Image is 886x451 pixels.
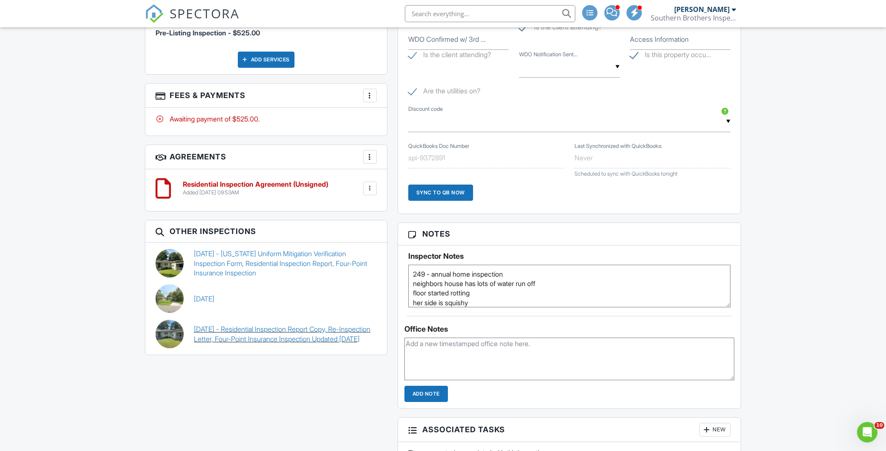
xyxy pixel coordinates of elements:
h6: Residential Inspection Agreement (Unsigned) [183,181,328,188]
label: Access Information [630,35,689,44]
span: Pre-Listing Inspection - $525.00 [156,29,260,37]
span: Scheduled to sync with QuickBooks tonight [574,171,678,177]
div: New [699,423,730,437]
h5: Inspector Notes [408,252,731,260]
input: Access Information [630,29,730,50]
iframe: Intercom live chat [857,422,877,442]
label: Is the client attending? [408,51,491,61]
label: Is the client attending? [519,23,602,34]
span: 10 [874,422,884,429]
h3: Fees & Payments [145,84,387,108]
a: [DATE] - [US_STATE] Uniform Mitigation Verification Inspection Form, Residential Inspection Repor... [194,249,377,278]
div: Added [DATE] 09:53AM [183,189,328,196]
a: [DATE] - Residential Inspection Report Copy, Re-Inspection Letter, Four-Point Insurance Inspectio... [194,324,377,344]
span: SPECTORA [170,4,240,22]
input: WDO Confirmed w/ 3rd Party [408,29,509,50]
div: Sync to QB Now [408,185,473,201]
label: Discount code [408,105,443,113]
label: Is this property occupied? [630,51,711,61]
h3: Agreements [145,145,387,169]
img: The Best Home Inspection Software - Spectora [145,4,164,23]
div: Southern Brothers Inspections [651,14,736,22]
label: Last Synchronized with QuickBooks: [574,142,662,150]
label: WDO Confirmed w/ 3rd Party [408,35,486,44]
textarea: 249 - annual home inspection neighbors house has lots of water run off floor started rotting her ... [408,265,731,307]
a: [DATE] [194,294,214,304]
div: Add Services [238,52,294,68]
input: Search everything... [405,5,575,22]
label: QuickBooks Doc Number [408,142,469,150]
label: WDO Notification Sent to 3rd Party [519,51,577,58]
input: Add Note [404,386,448,402]
a: Residential Inspection Agreement (Unsigned) Added [DATE] 09:53AM [183,181,328,196]
span: Associated Tasks [422,424,505,435]
label: Are the utilities on? [408,87,480,98]
div: Awaiting payment of $525.00. [156,114,377,124]
div: Office Notes [404,325,735,333]
a: SPECTORA [145,12,240,29]
div: [PERSON_NAME] [674,5,730,14]
h3: Notes [398,223,741,245]
h3: Other Inspections [145,220,387,243]
li: Service: Pre-Listing Inspection [156,13,377,44]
